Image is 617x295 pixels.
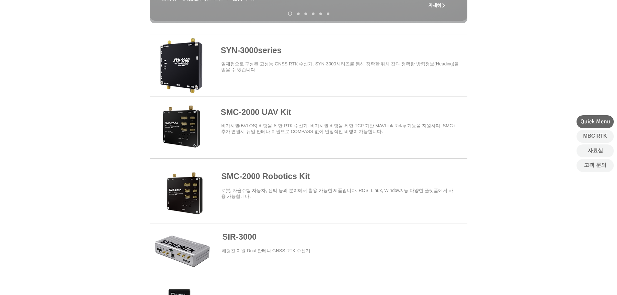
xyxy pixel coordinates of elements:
[221,123,456,134] span: ​비가시권(BVLOS) 비행을 위한 RTK 수신기. 비가시권 비행을 위한 TCP 기반 MAVLink Relay 기능을 지원하며, SMC+ 추가 연결시 듀얼 안테나 지원으로 C...
[577,130,614,143] a: MBC RTK
[577,159,614,172] a: 고객 문의
[304,12,307,15] a: MRP-2000v2
[297,12,300,15] a: SMC-2000
[222,248,311,253] a: ​헤딩값 지원 Dual 안테나 GNSS RTK 수신기
[428,3,445,8] span: 자세히 >
[288,12,292,16] a: SYN-3000 series
[583,132,607,140] span: MBC RTK
[584,162,606,169] span: 고객 문의
[577,115,614,128] div: Quick Menu
[319,12,322,15] a: TDR-3000
[543,267,617,295] iframe: Wix Chat
[285,12,332,16] nav: 슬라이드
[588,147,603,154] span: 자료실
[327,12,329,15] a: MDU-2000 UAV Kit
[577,144,614,157] a: 자료실
[312,12,314,15] a: MRD-1000v2
[223,232,257,241] a: SIR-3000
[580,118,610,126] span: Quick Menu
